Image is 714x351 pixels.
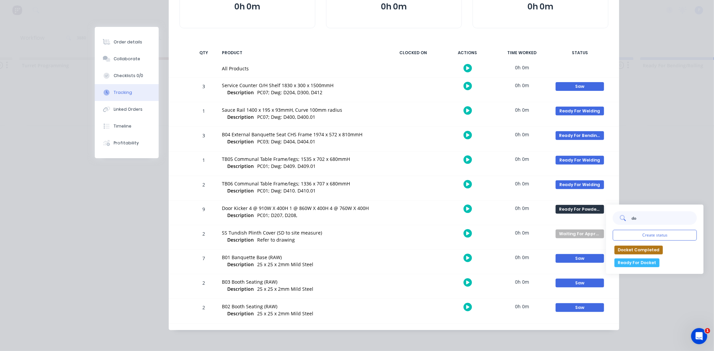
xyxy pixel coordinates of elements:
[555,180,604,189] button: Ready For Welding
[556,131,604,140] div: Ready For Bending/Rolling
[114,73,143,79] div: Checklists 0/0
[222,65,380,72] div: All Products
[227,212,254,219] span: Description
[614,246,663,254] button: Docket Completed
[95,34,159,50] button: Order details
[187,0,308,13] button: 0h 0m
[227,236,254,243] span: Description
[194,226,214,249] div: 2
[95,135,159,151] button: Profitability
[497,78,547,93] div: 0h 0m
[497,225,547,240] div: 0h 0m
[497,299,547,314] div: 0h 0m
[497,201,547,216] div: 0h 0m
[114,39,142,45] div: Order details
[257,212,297,218] span: PC01; D207, D208,
[497,60,547,75] div: 0h 0m
[222,205,380,212] div: Door Kicker 4 @ 910W X 400H 1 @ 860W X 400H 4 @ 760W X 400H
[556,156,604,165] div: Ready For Welding
[257,89,322,96] span: PC07; Dwg: D204, D300, D412
[556,82,604,91] div: Saw
[257,286,313,292] span: 25 x 25 x 2mm Mild Steel
[497,46,547,60] div: TIME WORKED
[691,328,707,344] iframe: Intercom live chat
[497,127,547,142] div: 0h 0m
[614,258,660,267] button: Ready For Docket
[114,123,131,129] div: Timeline
[95,67,159,84] button: Checklists 0/0
[194,79,214,102] div: 3
[497,151,547,167] div: 0h 0m
[556,180,604,189] div: Ready For Welding
[227,138,254,145] span: Description
[222,229,380,236] div: SS Tundish Plinth Cover (SD to site measure)
[497,250,547,265] div: 0h 0m
[257,187,316,194] span: PC01; Dwg: D410. D410.01
[556,303,604,312] div: Saw
[556,230,604,238] div: Waiting For Approval
[631,211,697,225] input: Search...
[555,155,604,165] button: Ready For Welding
[705,328,710,334] span: 1
[551,46,608,60] div: STATUS
[227,187,254,194] span: Description
[555,82,604,91] button: Saw
[555,205,604,214] button: Ready For Powder Coat
[222,303,380,310] div: B02 Booth Seating (RAW)
[257,138,315,145] span: PC03; Dwg: D404, D404.01
[613,230,697,241] button: Create status
[114,106,143,112] div: Linked Orders
[194,202,214,225] div: 9
[95,50,159,67] button: Collaborate
[114,90,132,96] div: Tracking
[222,278,380,285] div: B03 Booth Seating (RAW)
[194,128,214,151] div: 3
[257,310,313,317] span: 25 x 25 x 2mm Mild Steel
[257,237,295,243] span: Refer to drawing
[194,275,214,299] div: 2
[555,254,604,263] button: Saw
[555,278,604,288] button: Saw
[497,274,547,289] div: 0h 0m
[555,229,604,239] button: Waiting For Approval
[227,89,254,96] span: Description
[194,46,214,60] div: QTY
[227,113,254,120] span: Description
[388,46,438,60] div: CLOCKED ON
[222,155,380,163] div: TB05 Communal Table Frame/legs; 1535 x 702 x 680mmH
[95,101,159,118] button: Linked Orders
[257,114,315,120] span: PC07; Dwg: D400, D400.01
[555,303,604,312] button: Saw
[95,118,159,135] button: Timeline
[218,46,384,60] div: PRODUCT
[194,300,214,323] div: 2
[333,0,455,13] button: 0h 0m
[497,102,547,117] div: 0h 0m
[442,46,493,60] div: ACTIONS
[556,254,604,263] div: Saw
[555,131,604,140] button: Ready For Bending/Rolling
[194,251,214,274] div: 7
[257,261,313,268] span: 25 x 25 x 2mm Mild Steel
[222,254,380,261] div: B01 Banquette Base (RAW)
[556,107,604,115] div: Ready For Welding
[555,106,604,116] button: Ready For Welding
[95,84,159,101] button: Tracking
[227,163,254,170] span: Description
[114,56,140,62] div: Collaborate
[227,310,254,317] span: Description
[556,279,604,287] div: Saw
[114,140,139,146] div: Profitability
[257,163,316,169] span: PC01; Dwg: D409. D409.01
[194,103,214,127] div: 1
[480,0,601,13] button: 0h 0m
[194,177,214,200] div: 2
[497,176,547,191] div: 0h 0m
[222,131,380,138] div: B04 External Banquette Seat CHS Frame 1974 x 572 x 810mmH
[222,106,380,113] div: Sauce Rail 1400 x 195 x 93mmH, Curve 100mm radius
[194,152,214,176] div: 1
[227,285,254,292] span: Description
[222,82,380,89] div: Service Counter O/H Shelf 1830 x 300 x 1500mmH
[222,180,380,187] div: TB06 Communal Table Frame/legs; 1336 x 707 x 680mmH
[227,261,254,268] span: Description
